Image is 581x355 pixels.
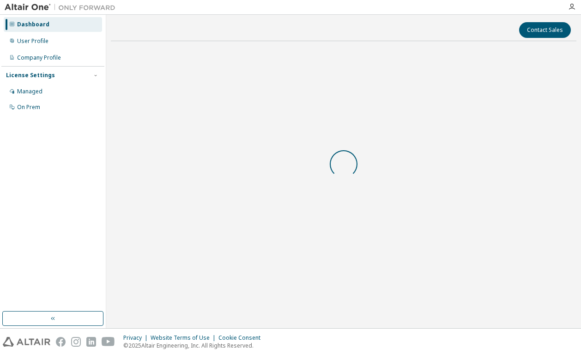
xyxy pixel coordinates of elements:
div: License Settings [6,72,55,79]
img: Altair One [5,3,120,12]
div: Dashboard [17,21,49,28]
img: facebook.svg [56,337,66,347]
button: Contact Sales [519,22,571,38]
img: youtube.svg [102,337,115,347]
img: instagram.svg [71,337,81,347]
img: linkedin.svg [86,337,96,347]
div: Privacy [123,334,151,342]
img: altair_logo.svg [3,337,50,347]
div: Company Profile [17,54,61,61]
div: Cookie Consent [218,334,266,342]
div: Website Terms of Use [151,334,218,342]
div: User Profile [17,37,48,45]
div: Managed [17,88,42,95]
div: On Prem [17,104,40,111]
p: © 2025 Altair Engineering, Inc. All Rights Reserved. [123,342,266,349]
